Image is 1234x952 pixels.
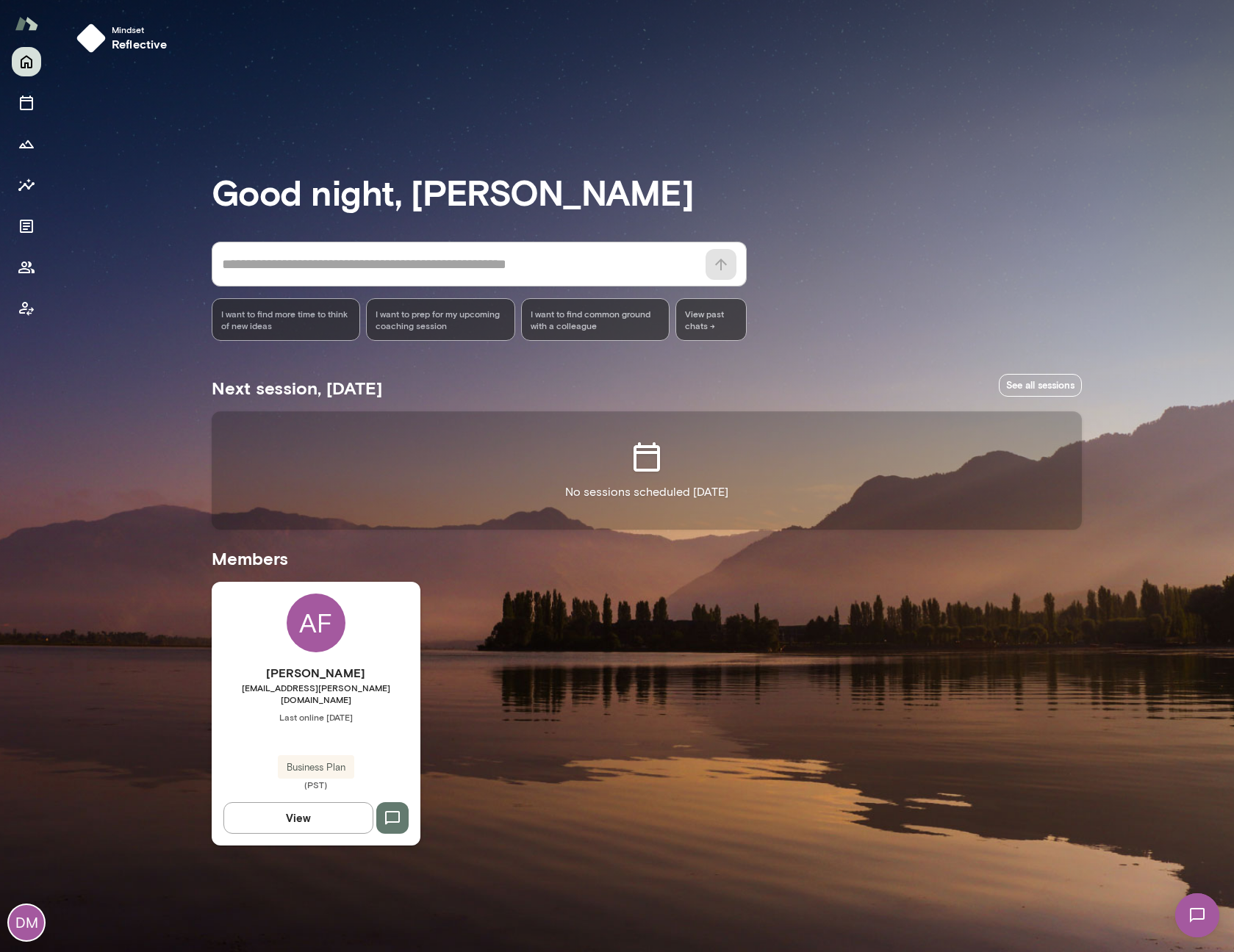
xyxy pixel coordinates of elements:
button: Insights [12,170,41,200]
h6: reflective [112,35,168,53]
span: [EMAIL_ADDRESS][PERSON_NAME][DOMAIN_NAME] [212,682,420,705]
a: See all sessions [999,374,1082,397]
div: AF [287,594,345,652]
button: Mindsetreflective [71,18,179,59]
button: Home [12,47,41,76]
img: mindset [76,24,106,53]
span: Last online [DATE] [212,711,420,723]
div: DM [9,905,44,940]
p: No sessions scheduled [DATE] [565,483,728,501]
span: Mindset [112,24,168,35]
span: Business Plan [278,760,354,775]
div: I want to find common ground with a colleague [521,298,670,341]
div: I want to find more time to think of new ideas [212,298,361,341]
button: Sessions [12,88,41,118]
button: Client app [12,294,41,323]
h5: Next session, [DATE] [212,376,382,400]
h6: [PERSON_NAME] [212,664,420,682]
h3: Good night, [PERSON_NAME] [212,171,1082,212]
h5: Members [212,547,1082,570]
img: Mento [15,10,38,37]
span: I want to find common ground with a colleague [531,308,661,331]
button: View [223,802,373,833]
span: (PST) [212,779,420,790]
div: I want to prep for my upcoming coaching session [366,298,515,341]
span: I want to prep for my upcoming coaching session [376,308,506,331]
span: I want to find more time to think of new ideas [221,308,351,331]
span: View past chats -> [675,298,746,341]
button: Growth Plan [12,129,41,159]
button: Documents [12,212,41,241]
button: Members [12,253,41,282]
